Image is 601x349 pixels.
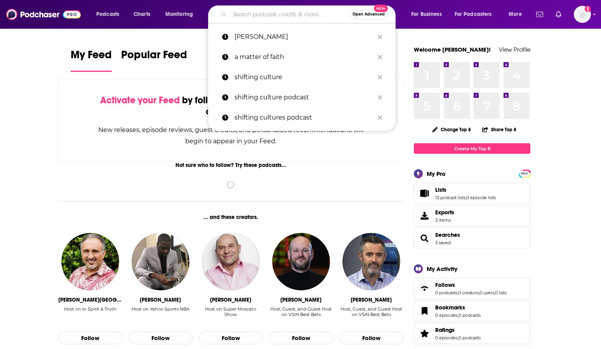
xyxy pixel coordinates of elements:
div: Search podcasts, credits, & more... [215,5,403,23]
span: Activate your Feed [100,94,180,106]
a: Bookmarks [435,304,481,311]
button: open menu [503,8,532,21]
div: Host, Guest, and Guest Host on VSiN Best Bets [339,306,403,323]
a: [PERSON_NAME] [208,27,396,47]
span: More [509,9,522,20]
span: Open Advanced [353,12,385,16]
a: 0 lists [495,290,507,295]
span: Ratings [435,326,455,333]
button: open menu [160,8,203,21]
a: 0 creators [458,290,479,295]
span: 3 items [435,217,454,223]
a: 0 episodes [435,335,458,340]
a: Charts [129,8,155,21]
div: J.D. Farag [58,297,122,303]
a: Bookmarks [417,306,432,316]
a: PRO [520,170,529,176]
a: Lists [435,186,496,193]
p: shifting culture [234,67,374,87]
a: J.D. Farag [61,233,119,290]
a: Lists [417,188,432,199]
a: shifting culture [208,67,396,87]
span: Searches [435,231,460,238]
span: New [374,5,388,12]
a: 0 users [479,290,494,295]
div: New releases, episode reviews, guest credits, and personalized recommendations will begin to appe... [97,124,364,147]
span: Bookmarks [414,300,530,321]
span: Podcasts [96,9,119,20]
a: Follows [435,281,507,288]
span: Lists [414,183,530,204]
span: , [466,195,466,200]
div: Host, Guest, and Guest Host on VSiN Best Bets [269,306,333,323]
button: Follow [129,332,193,345]
a: View Profile [499,46,530,53]
button: Follow [58,332,122,345]
div: My Activity [427,265,457,273]
span: Popular Feed [121,48,187,66]
img: Dave Ross [342,233,400,290]
img: Vincent Moscato [202,233,259,290]
p: shifting cultures podcast [234,108,374,128]
div: Host on Yahoo Sports NBA [132,306,189,312]
a: Popular Feed [121,48,187,72]
div: Not sure who to follow? Try these podcasts... [58,162,403,168]
button: open menu [450,8,503,21]
span: For Business [411,9,442,20]
button: Open AdvancedNew [349,10,388,19]
a: My Feed [71,48,112,72]
a: Welcome [PERSON_NAME]! [414,46,491,53]
img: Podchaser - Follow, Share and Rate Podcasts [6,7,81,22]
a: 13 podcast lists [435,195,466,200]
a: a matter of faith [208,47,396,67]
span: For Podcasters [455,9,492,20]
span: Lists [435,186,446,193]
a: Exports [414,205,530,226]
button: Follow [199,332,263,345]
span: Follows [435,281,455,288]
div: My Pro [427,170,446,177]
span: , [479,290,479,295]
a: 0 episodes [435,313,458,318]
a: 3 saved [435,240,451,245]
div: by following Podcasts, Creators, Lists, and other Users! [97,95,364,117]
p: shifting culture podcast [234,87,374,108]
a: Ratings [435,326,481,333]
span: , [494,290,495,295]
span: Exports [417,210,432,221]
span: My Feed [71,48,112,66]
div: Host on In Spirit & Truth [64,306,116,312]
button: Follow [269,332,333,345]
span: Monitoring [165,9,193,20]
div: ... and these creators. [58,214,403,221]
a: Follows [417,283,432,294]
a: 0 podcasts [459,313,481,318]
button: Share Top 8 [482,122,517,137]
span: Bookmarks [435,304,465,311]
a: shifting culture podcast [208,87,396,108]
span: Exports [435,209,454,216]
a: Searches [417,233,432,244]
div: Dave Ross [351,297,392,303]
a: Ratings [417,328,432,339]
div: Wes Reynolds [280,297,321,303]
div: Host on Super Moscato Show [199,306,263,317]
div: Host on Super Moscato Show [199,306,263,323]
div: Host, Guest, and Guest Host on VSiN Best Bets [269,306,333,317]
span: Logged in as broadleafbooks_ [574,6,591,23]
div: Vincent Moscato [210,297,251,303]
input: Search podcasts, credits, & more... [229,8,349,21]
img: Chris Haynes [132,233,189,290]
a: Show notifications dropdown [552,8,565,21]
button: Show profile menu [574,6,591,23]
button: Change Top 8 [427,125,476,134]
a: 0 episode lists [466,195,496,200]
span: Searches [414,228,530,249]
img: Wes Reynolds [272,233,330,290]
